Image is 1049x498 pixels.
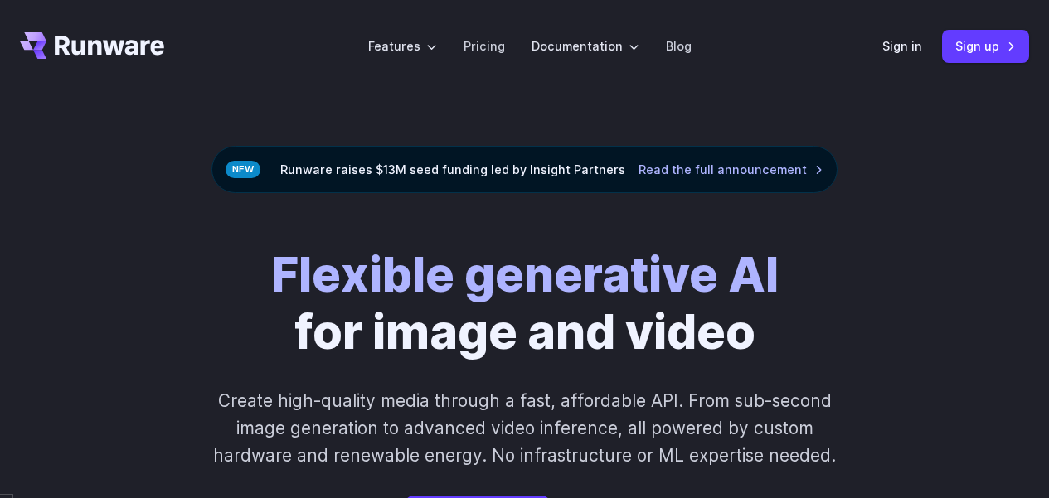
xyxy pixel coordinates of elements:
[271,246,779,360] h1: for image and video
[20,32,164,59] a: Go to /
[271,245,779,303] strong: Flexible generative AI
[532,36,639,56] label: Documentation
[202,387,847,470] p: Create high-quality media through a fast, affordable API. From sub-second image generation to adv...
[639,160,823,179] a: Read the full announcement
[368,36,437,56] label: Features
[942,30,1029,62] a: Sign up
[464,36,505,56] a: Pricing
[211,146,838,193] div: Runware raises $13M seed funding led by Insight Partners
[882,36,922,56] a: Sign in
[666,36,692,56] a: Blog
